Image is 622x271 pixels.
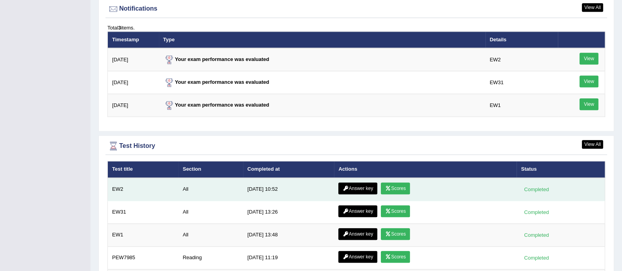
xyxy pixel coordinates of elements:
a: Answer key [338,251,377,263]
td: [DATE] [108,71,159,94]
td: EW1 [485,94,558,117]
div: Total items. [107,24,605,31]
a: Answer key [338,228,377,240]
a: View [580,76,598,87]
td: [DATE] [108,48,159,71]
th: Test title [108,161,179,178]
strong: Your exam performance was evaluated [163,102,269,108]
td: EW1 [108,223,179,246]
div: Completed [521,185,552,194]
td: All [178,178,243,201]
a: Answer key [338,183,377,194]
td: [DATE] 13:48 [243,223,334,246]
div: Test History [107,140,605,152]
td: All [178,201,243,223]
div: Completed [521,254,552,262]
a: View [580,53,598,65]
a: View All [582,140,603,149]
th: Type [159,31,485,48]
th: Actions [334,161,517,178]
td: [DATE] [108,94,159,117]
div: Completed [521,231,552,239]
td: PEW7985 [108,246,179,269]
th: Status [517,161,605,178]
a: Scores [381,228,410,240]
a: Scores [381,251,410,263]
b: 3 [118,25,121,31]
td: EW2 [108,178,179,201]
a: Scores [381,183,410,194]
a: Answer key [338,205,377,217]
td: Reading [178,246,243,269]
td: [DATE] 10:52 [243,178,334,201]
a: Scores [381,205,410,217]
th: Section [178,161,243,178]
td: EW31 [485,71,558,94]
div: Notifications [107,3,605,15]
th: Timestamp [108,31,159,48]
strong: Your exam performance was evaluated [163,56,269,62]
td: [DATE] 13:26 [243,201,334,223]
td: All [178,223,243,246]
td: [DATE] 11:19 [243,246,334,269]
a: View [580,98,598,110]
strong: Your exam performance was evaluated [163,79,269,85]
th: Completed at [243,161,334,178]
th: Details [485,31,558,48]
div: Completed [521,208,552,216]
td: EW31 [108,201,179,223]
a: View All [582,3,603,12]
td: EW2 [485,48,558,71]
